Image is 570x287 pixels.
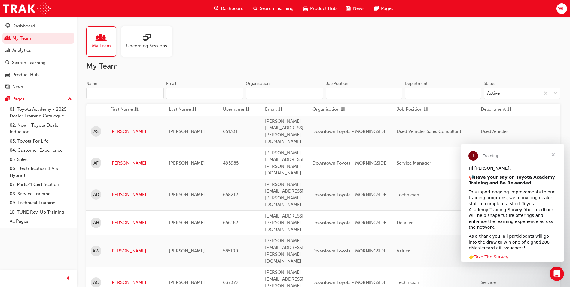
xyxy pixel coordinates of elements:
[86,81,97,87] div: Name
[5,48,10,53] span: chart-icon
[110,191,160,198] a: [PERSON_NAME]
[7,137,74,146] a: 03. Toyota For Life
[265,150,303,176] span: [PERSON_NAME][EMAIL_ADDRESS][PERSON_NAME][DOMAIN_NAME]
[265,238,303,264] span: [PERSON_NAME][EMAIL_ADDRESS][PERSON_NAME][DOMAIN_NAME]
[461,144,564,262] iframe: Intercom live chat message
[169,248,205,254] span: [PERSON_NAME]
[86,26,121,57] a: My Team
[246,81,270,87] div: Organisation
[110,248,160,255] a: [PERSON_NAME]
[223,192,238,197] span: 658212
[12,59,46,66] div: Search Learning
[2,69,74,80] a: Product Hub
[353,5,364,12] span: News
[481,106,514,113] button: Departmentsorting-icon
[484,81,495,87] div: Status
[265,106,298,113] button: Emailsorting-icon
[5,72,10,78] span: car-icon
[97,34,105,42] span: people-icon
[253,5,258,12] span: search-icon
[143,34,151,42] span: sessionType_ONLINE_URL-icon
[7,105,74,121] a: 01. Toyota Academy - 2025 Dealer Training Catalogue
[5,36,10,41] span: people-icon
[326,88,402,99] input: Job Position
[7,146,74,155] a: 04. Customer Experience
[405,88,481,99] input: Department
[169,106,202,113] button: Last Namesorting-icon
[93,279,99,286] span: AC
[312,280,386,285] span: Downtown Toyota - MORNINGSIDE
[169,192,205,197] span: [PERSON_NAME]
[312,220,386,225] span: Downtown Toyota - MORNINGSIDE
[312,160,386,166] span: Downtown Toyota - MORNINGSIDE
[68,95,72,103] span: up-icon
[93,248,99,255] span: AW
[110,219,160,226] a: [PERSON_NAME]
[110,106,133,113] span: First Name
[397,160,431,166] span: Service Manager
[341,2,369,15] a: news-iconNews
[2,94,74,105] button: Pages
[312,248,386,254] span: Downtown Toyota - MORNINGSIDE
[223,248,238,254] span: 585190
[248,2,298,15] a: search-iconSearch Learning
[93,128,99,135] span: AS
[312,106,346,113] button: Organisationsorting-icon
[265,213,303,232] span: [EMAIL_ADDRESS][PERSON_NAME][DOMAIN_NAME]
[260,5,294,12] span: Search Learning
[5,23,10,29] span: guage-icon
[126,42,167,49] span: Upcoming Sessions
[312,129,386,134] span: Downtown Toyota - MORNINGSIDE
[481,129,508,134] span: UsedVehicles
[7,198,74,208] a: 09. Technical Training
[110,106,143,113] button: First Nameasc-icon
[481,280,496,285] span: Service
[7,155,74,164] a: 05. Sales
[397,220,413,225] span: Detailer
[66,275,71,282] span: prev-icon
[223,160,239,166] span: 495985
[7,180,74,189] a: 07. Parts21 Certification
[5,97,10,102] span: pages-icon
[397,248,410,254] span: Valuer
[265,106,277,113] span: Email
[93,219,99,226] span: AH
[166,88,244,99] input: Email
[134,106,139,113] span: asc-icon
[7,164,74,180] a: 06. Electrification (EV & Hybrid)
[424,106,428,113] span: sorting-icon
[556,3,567,14] button: WH
[246,88,323,99] input: Organisation
[245,106,250,113] span: sorting-icon
[326,81,348,87] div: Job Position
[369,2,398,15] a: pages-iconPages
[405,81,428,87] div: Department
[397,106,430,113] button: Job Positionsorting-icon
[169,106,191,113] span: Last Name
[298,2,341,15] a: car-iconProduct Hub
[397,106,422,113] span: Job Position
[223,129,238,134] span: 651331
[2,82,74,93] a: News
[110,160,160,167] a: [PERSON_NAME]
[487,90,500,97] div: Active
[2,45,74,56] a: Analytics
[223,106,244,113] span: Username
[346,5,351,12] span: news-icon
[121,26,177,57] a: Upcoming Sessions
[2,57,74,68] a: Search Learning
[166,81,176,87] div: Email
[221,5,244,12] span: Dashboard
[7,189,74,199] a: 08. Service Training
[12,71,39,78] div: Product Hub
[169,129,205,134] span: [PERSON_NAME]
[310,5,337,12] span: Product Hub
[7,208,74,217] a: 10. TUNE Rev-Up Training
[3,2,51,15] img: Trak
